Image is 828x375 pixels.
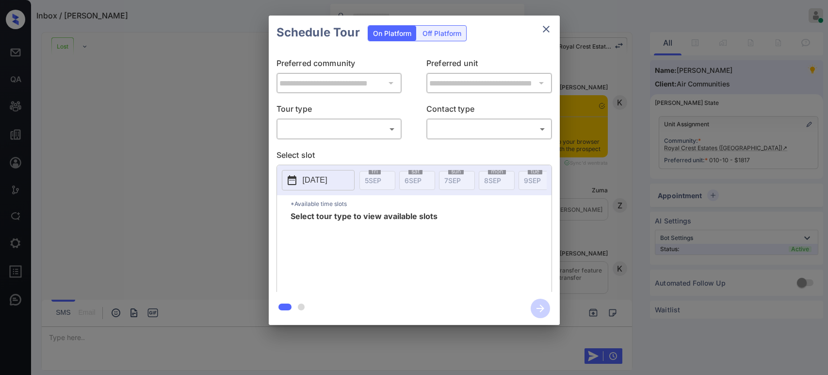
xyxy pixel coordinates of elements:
button: close [536,19,556,39]
p: [DATE] [303,174,327,186]
h2: Schedule Tour [269,16,368,50]
p: Contact type [426,103,552,119]
p: *Available time slots [291,195,552,212]
button: [DATE] [282,170,355,190]
div: On Platform [368,26,416,41]
span: Select tour type to view available slots [291,212,438,290]
p: Preferred community [276,57,402,73]
p: Tour type [276,103,402,119]
div: Off Platform [418,26,466,41]
p: Select slot [276,149,552,165]
p: Preferred unit [426,57,552,73]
